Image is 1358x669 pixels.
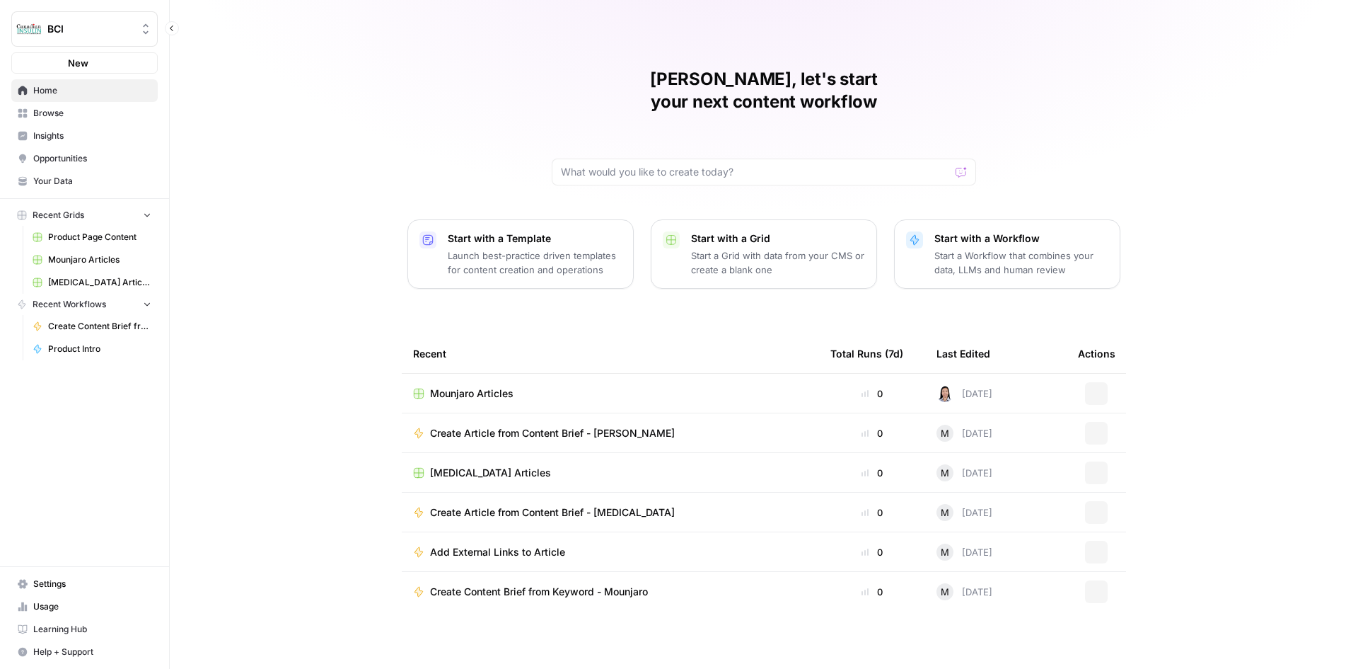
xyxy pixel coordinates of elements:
span: BCI [47,22,133,36]
p: Start a Grid with data from your CMS or create a blank one [691,248,865,277]
div: 0 [830,545,914,559]
a: Browse [11,102,158,125]
input: What would you like to create today? [561,165,950,179]
p: Launch best-practice driven templates for content creation and operations [448,248,622,277]
a: Product Intro [26,338,158,360]
a: Home [11,79,158,102]
div: [DATE] [936,385,992,402]
span: Create Article from Content Brief - [PERSON_NAME] [430,426,675,440]
span: New [68,56,88,70]
div: 0 [830,466,914,480]
button: Recent Grids [11,205,158,226]
div: [DATE] [936,583,992,600]
span: Recent Workflows [33,298,106,311]
button: Start with a WorkflowStart a Workflow that combines your data, LLMs and human review [894,219,1120,289]
span: M [941,505,949,520]
span: Create Content Brief from Keyword - Mounjaro [430,585,648,599]
span: Recent Grids [33,209,84,222]
span: Settings [33,578,151,590]
a: Create Content Brief from Keyword - Mounjaro [413,585,808,599]
a: Learning Hub [11,618,158,641]
span: Product Page Content [48,231,151,244]
img: BCI Logo [16,16,42,42]
div: 0 [830,426,914,440]
div: Recent [413,334,808,373]
div: [DATE] [936,544,992,561]
span: Mounjaro Articles [48,253,151,266]
span: Create Article from Content Brief - [MEDICAL_DATA] [430,505,675,520]
span: Help + Support [33,646,151,658]
a: Mounjaro Articles [413,387,808,401]
a: Your Data [11,170,158,193]
div: [DATE] [936,464,992,481]
div: 0 [830,585,914,599]
button: Workspace: BCI [11,11,158,47]
span: Home [33,84,151,97]
span: M [941,545,949,559]
p: Start a Workflow that combines your data, LLMs and human review [934,248,1108,277]
span: Add External Links to Article [430,545,565,559]
div: 0 [830,505,914,520]
a: Create Article from Content Brief - [PERSON_NAME] [413,426,808,440]
span: Usage [33,600,151,613]
span: Mounjaro Articles [430,387,513,401]
span: Create Content Brief from Keyword - Mounjaro [48,320,151,333]
div: Total Runs (7d) [830,334,903,373]
button: New [11,52,158,74]
a: Add External Links to Article [413,545,808,559]
span: Your Data [33,175,151,188]
button: Recent Workflows [11,294,158,315]
h1: [PERSON_NAME], let's start your next content workflow [552,68,976,113]
span: Browse [33,107,151,120]
a: Opportunities [11,147,158,170]
a: Create Article from Content Brief - [MEDICAL_DATA] [413,505,808,520]
span: M [941,466,949,480]
span: M [941,426,949,440]
button: Start with a TemplateLaunch best-practice driven templates for content creation and operations [407,219,634,289]
span: Learning Hub [33,623,151,636]
a: [MEDICAL_DATA] Articles [26,271,158,294]
a: Usage [11,595,158,618]
button: Start with a GridStart a Grid with data from your CMS or create a blank one [651,219,877,289]
div: 0 [830,387,914,401]
span: [MEDICAL_DATA] Articles [430,466,551,480]
span: [MEDICAL_DATA] Articles [48,276,151,289]
a: [MEDICAL_DATA] Articles [413,466,808,480]
span: Opportunities [33,152,151,165]
span: Product Intro [48,343,151,355]
div: [DATE] [936,425,992,442]
div: Last Edited [936,334,990,373]
div: [DATE] [936,504,992,521]
a: Settings [11,573,158,595]
a: Create Content Brief from Keyword - Mounjaro [26,315,158,338]
a: Mounjaro Articles [26,248,158,271]
span: M [941,585,949,599]
a: Product Page Content [26,226,158,248]
p: Start with a Grid [691,231,865,246]
span: Insights [33,130,151,142]
button: Help + Support [11,641,158,663]
div: Actions [1078,334,1115,373]
p: Start with a Workflow [934,231,1108,246]
img: o5ihwofzv8qs9qx8tgaced5xajsg [936,385,953,402]
p: Start with a Template [448,231,622,246]
a: Insights [11,125,158,147]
